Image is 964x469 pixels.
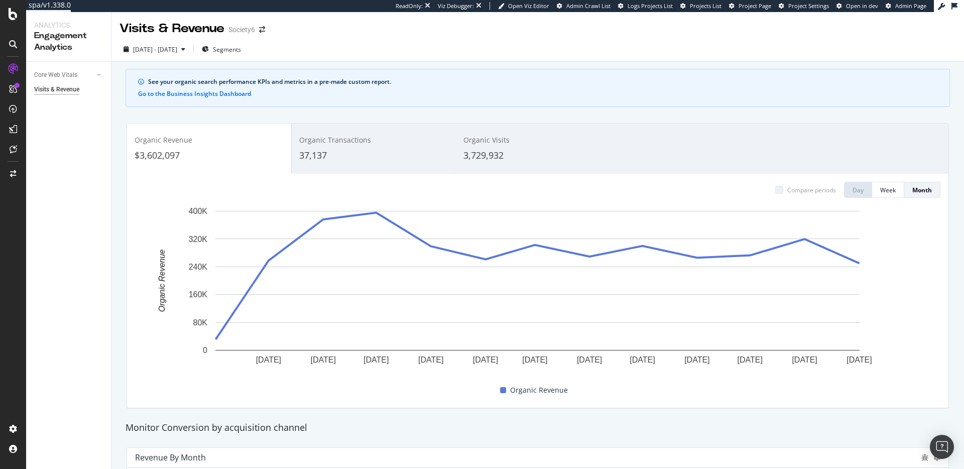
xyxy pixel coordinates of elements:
text: 80K [193,318,208,327]
span: Organic Revenue [135,135,192,145]
text: [DATE] [577,356,602,364]
span: Segments [213,45,241,54]
svg: A chart. [135,206,940,380]
div: info banner [126,69,950,107]
a: Open in dev [836,2,878,10]
text: 240K [189,263,208,271]
span: Admin Crawl List [566,2,611,10]
span: $3,602,097 [135,149,180,161]
div: Visits & Revenue [119,20,224,37]
span: [DATE] - [DATE] [133,45,177,54]
button: Month [904,182,940,198]
div: ReadOnly: [396,2,423,10]
a: Project Settings [779,2,829,10]
a: Admin Crawl List [557,2,611,10]
div: Compare periods [787,186,836,194]
div: Monitor Conversion by acquisition channel [120,421,955,434]
text: 0 [203,346,207,355]
div: Analytics [34,20,103,30]
a: Projects List [680,2,721,10]
div: Week [880,186,896,194]
span: Organic Revenue [510,384,568,396]
a: Visits & Revenue [34,84,104,95]
button: Segments [198,41,245,57]
div: bug [921,454,928,461]
text: 400K [189,207,208,215]
span: Open in dev [846,2,878,10]
text: [DATE] [256,356,281,364]
text: [DATE] [364,356,389,364]
a: Admin Page [886,2,926,10]
text: [DATE] [847,356,872,364]
text: 320K [189,235,208,244]
div: Society6 [228,25,255,35]
a: Logs Projects List [618,2,673,10]
span: Organic Transactions [299,135,371,145]
div: Core Web Vitals [34,70,77,80]
text: [DATE] [630,356,655,364]
span: Projects List [690,2,721,10]
text: [DATE] [738,356,763,364]
span: Project Page [739,2,771,10]
span: Project Settings [788,2,829,10]
text: 160K [189,291,208,299]
text: [DATE] [522,356,547,364]
div: Engagement Analytics [34,30,103,53]
div: Revenue by Month [135,452,206,462]
div: See your organic search performance KPIs and metrics in a pre-made custom report. [148,77,937,86]
text: [DATE] [792,356,817,364]
text: [DATE] [473,356,498,364]
span: Admin Page [895,2,926,10]
a: Open Viz Editor [498,2,549,10]
span: 3,729,932 [463,149,504,161]
span: Logs Projects List [628,2,673,10]
div: Viz Debugger: [438,2,474,10]
div: Day [853,186,864,194]
text: [DATE] [684,356,709,364]
span: Open Viz Editor [508,2,549,10]
div: arrow-right-arrow-left [259,26,265,33]
a: Core Web Vitals [34,70,94,80]
span: 37,137 [299,149,327,161]
text: [DATE] [418,356,443,364]
div: Open Intercom Messenger [930,435,954,459]
text: [DATE] [311,356,336,364]
button: Day [844,182,872,198]
div: Visits & Revenue [34,84,79,95]
button: Week [872,182,904,198]
button: [DATE] - [DATE] [119,41,189,57]
text: Organic Revenue [158,250,166,312]
button: Go to the Business Insights Dashboard [138,90,251,97]
span: Organic Visits [463,135,510,145]
a: Project Page [729,2,771,10]
div: Month [912,186,932,194]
